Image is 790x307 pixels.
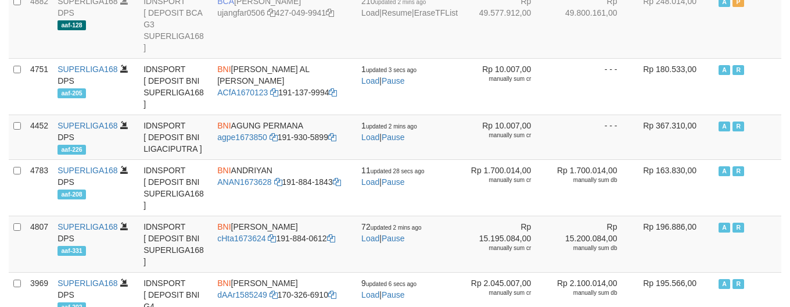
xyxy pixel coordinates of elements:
[58,279,118,288] a: SUPERLIGA168
[361,222,421,243] span: |
[213,159,357,216] td: ANDRIYAN 191-884-1843
[213,115,357,159] td: AGUNG PERMANA 191-930-5899
[548,159,634,216] td: Rp 1.700.014,00
[58,222,118,231] a: SUPERLIGA168
[719,122,730,131] span: Active
[217,133,267,142] a: agpe1673850
[361,121,417,130] span: 1
[361,290,379,299] a: Load
[732,122,744,131] span: Running
[217,290,267,299] a: dAAr1585249
[333,177,341,187] a: Copy 1918841843 to clipboard
[732,166,744,176] span: Running
[58,246,86,256] span: aaf-331
[26,58,53,115] td: 4751
[53,216,139,272] td: DPS
[366,123,417,130] span: updated 2 mins ago
[58,121,118,130] a: SUPERLIGA168
[548,216,634,272] td: Rp 15.200.084,00
[719,166,730,176] span: Active
[270,133,278,142] a: Copy agpe1673850 to clipboard
[361,222,421,231] span: 72
[382,290,405,299] a: Pause
[274,177,282,187] a: Copy ANAN1673628 to clipboard
[634,58,714,115] td: Rp 180.533,00
[329,88,337,97] a: Copy 1911379994 to clipboard
[361,133,379,142] a: Load
[719,65,730,75] span: Active
[361,8,379,17] a: Load
[548,58,634,115] td: - - -
[58,166,118,175] a: SUPERLIGA168
[462,58,548,115] td: Rp 10.007,00
[53,58,139,115] td: DPS
[217,177,271,187] a: ANAN1673628
[270,290,278,299] a: Copy dAAr1585249 to clipboard
[217,234,265,243] a: cHta1673624
[361,65,416,74] span: 1
[361,121,417,142] span: |
[58,145,86,155] span: aaf-226
[53,159,139,216] td: DPS
[371,168,425,174] span: updated 28 secs ago
[58,65,118,74] a: SUPERLIGA168
[361,234,379,243] a: Load
[139,159,213,216] td: IDNSPORT [ DEPOSIT BNI SUPERLIGA168 ]
[217,166,231,175] span: BNI
[217,8,265,17] a: ujangfar0506
[326,8,334,17] a: Copy 4270499941 to clipboard
[382,133,405,142] a: Pause
[634,115,714,159] td: Rp 367.310,00
[139,216,213,272] td: IDNSPORT [ DEPOSIT BNI SUPERLIGA168 ]
[26,216,53,272] td: 4807
[548,115,634,159] td: - - -
[462,159,548,216] td: Rp 1.700.014,00
[467,244,531,252] div: manually sum cr
[361,177,379,187] a: Load
[361,279,416,299] span: |
[328,133,336,142] a: Copy 1919305899 to clipboard
[217,222,231,231] span: BNI
[267,8,275,17] a: Copy ujangfar0506 to clipboard
[732,279,744,289] span: Running
[328,290,336,299] a: Copy 1703266910 to clipboard
[268,234,276,243] a: Copy cHta1673624 to clipboard
[462,115,548,159] td: Rp 10.007,00
[217,65,231,74] span: BNI
[553,289,617,297] div: manually sum db
[213,58,357,115] td: [PERSON_NAME] AL [PERSON_NAME] 191-137-9994
[382,177,405,187] a: Pause
[327,234,335,243] a: Copy 1918840612 to clipboard
[361,166,424,175] span: 11
[467,289,531,297] div: manually sum cr
[732,65,744,75] span: Running
[270,88,278,97] a: Copy ACfA1670123 to clipboard
[58,20,86,30] span: aaf-128
[553,176,617,184] div: manually sum db
[26,159,53,216] td: 4783
[217,121,231,130] span: BNI
[366,281,416,287] span: updated 6 secs ago
[58,88,86,98] span: aaf-205
[217,279,231,288] span: BNI
[213,216,357,272] td: [PERSON_NAME] 191-884-0612
[58,190,86,199] span: aaf-208
[719,223,730,233] span: Active
[467,176,531,184] div: manually sum cr
[217,88,268,97] a: ACfA1670123
[366,67,416,73] span: updated 3 secs ago
[139,115,213,159] td: IDNSPORT [ DEPOSIT BNI LIGACIPUTRA ]
[361,76,379,85] a: Load
[634,216,714,272] td: Rp 196.886,00
[719,279,730,289] span: Active
[382,8,412,17] a: Resume
[553,244,617,252] div: manually sum db
[26,115,53,159] td: 4452
[382,76,405,85] a: Pause
[139,58,213,115] td: IDNSPORT [ DEPOSIT BNI SUPERLIGA168 ]
[361,166,424,187] span: |
[467,131,531,140] div: manually sum cr
[732,223,744,233] span: Running
[467,75,531,83] div: manually sum cr
[382,234,405,243] a: Pause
